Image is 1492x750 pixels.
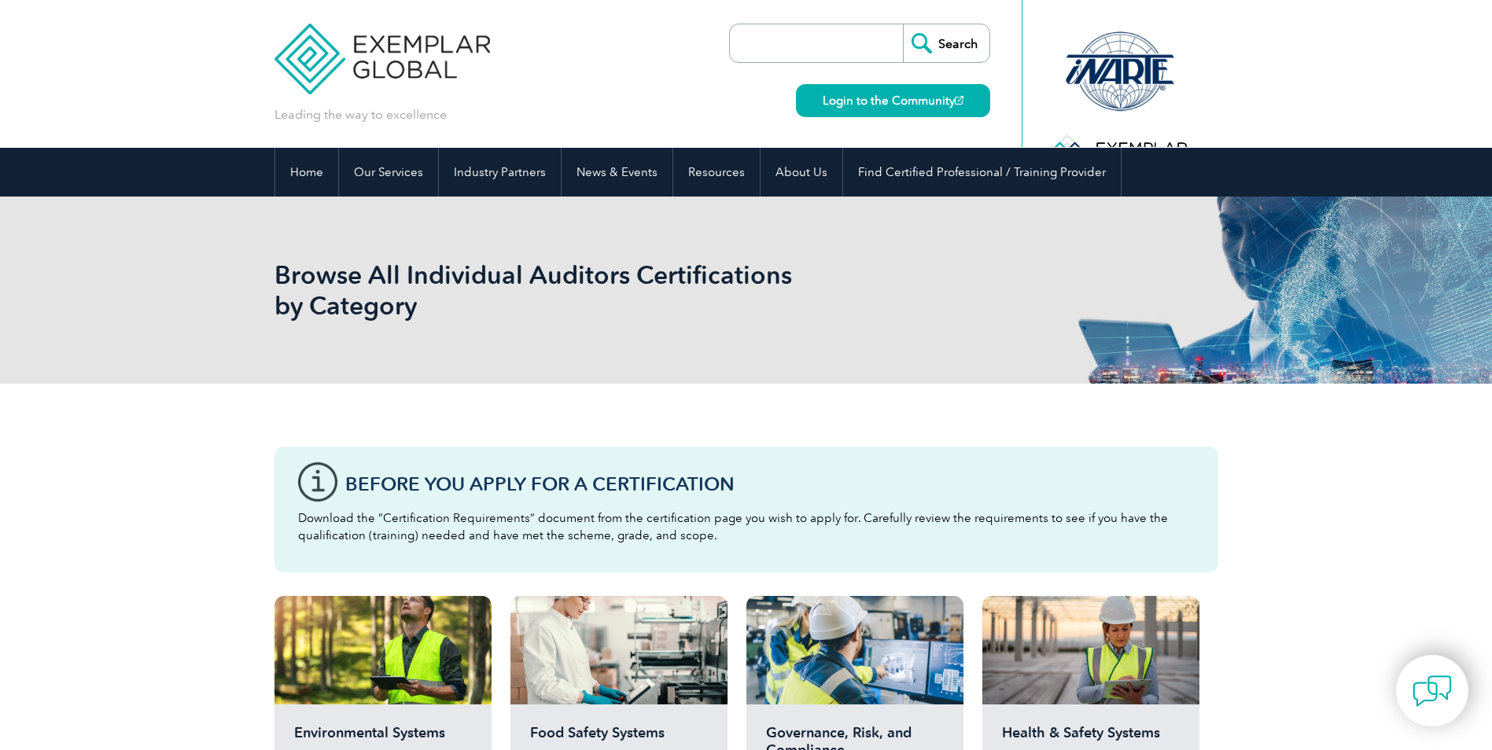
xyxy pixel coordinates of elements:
h1: Browse All Individual Auditors Certifications by Category [274,259,879,321]
a: News & Events [562,148,672,197]
a: Industry Partners [439,148,561,197]
a: Our Services [339,148,438,197]
img: open_square.png [955,96,963,105]
a: About Us [761,148,842,197]
p: Download the “Certification Requirements” document from the certification page you wish to apply ... [298,509,1195,544]
a: Resources [673,148,760,197]
a: Login to the Community [796,84,990,117]
input: Search [903,24,989,62]
a: Home [275,148,338,197]
h3: Before You Apply For a Certification [345,474,1195,494]
a: Find Certified Professional / Training Provider [843,148,1121,197]
img: contact-chat.png [1413,671,1452,711]
p: Leading the way to excellence [274,106,447,123]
